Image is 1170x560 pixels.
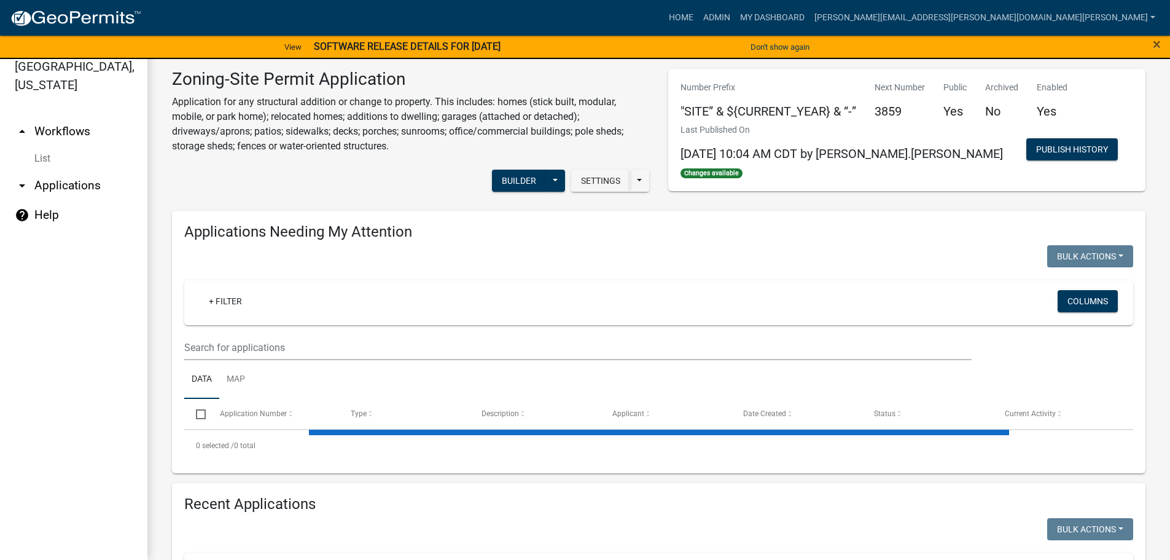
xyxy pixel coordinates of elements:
wm-modal-confirm: Workflow Publish History [1026,145,1118,155]
h5: No [985,104,1018,119]
h5: 3859 [875,104,925,119]
h3: Zoning-Site Permit Application [172,69,650,90]
button: Bulk Actions [1047,518,1133,540]
span: × [1153,36,1161,53]
button: Settings [571,170,630,192]
datatable-header-cell: Applicant [601,399,731,428]
datatable-header-cell: Type [338,399,469,428]
p: Public [943,81,967,94]
p: Last Published On [681,124,1003,136]
i: arrow_drop_up [15,124,29,139]
div: 0 total [184,430,1133,461]
button: Close [1153,37,1161,52]
h5: "SITE” & ${CURRENT_YEAR} & “-” [681,104,856,119]
datatable-header-cell: Select [184,399,208,428]
a: View [279,37,306,57]
datatable-header-cell: Date Created [731,399,862,428]
input: Search for applications [184,335,972,360]
i: arrow_drop_down [15,178,29,193]
span: Type [351,409,367,418]
datatable-header-cell: Application Number [208,399,338,428]
p: Enabled [1037,81,1067,94]
span: Application Number [220,409,287,418]
button: Columns [1058,290,1118,312]
button: Bulk Actions [1047,245,1133,267]
a: Map [219,360,252,400]
datatable-header-cell: Current Activity [993,399,1124,428]
i: help [15,208,29,223]
span: 0 selected / [196,441,234,450]
a: Data [184,360,219,400]
strong: SOFTWARE RELEASE DETAILS FOR [DATE] [314,41,501,52]
button: Builder [492,170,546,192]
span: Status [874,409,895,418]
p: Archived [985,81,1018,94]
datatable-header-cell: Description [470,399,601,428]
a: + Filter [199,290,252,312]
p: Application for any structural addition or change to property. This includes: homes (stick built,... [172,95,650,154]
a: Admin [698,6,735,30]
h4: Recent Applications [184,495,1133,513]
datatable-header-cell: Status [862,399,993,428]
span: Description [482,409,519,418]
span: [DATE] 10:04 AM CDT by [PERSON_NAME].[PERSON_NAME] [681,146,1003,161]
span: Changes available [681,168,743,178]
span: Applicant [612,409,644,418]
span: Current Activity [1005,409,1056,418]
a: Home [664,6,698,30]
button: Don't show again [746,37,814,57]
a: My Dashboard [735,6,809,30]
h5: Yes [1037,104,1067,119]
p: Next Number [875,81,925,94]
a: [PERSON_NAME][EMAIL_ADDRESS][PERSON_NAME][DOMAIN_NAME][PERSON_NAME] [809,6,1160,30]
p: Number Prefix [681,81,856,94]
h5: Yes [943,104,967,119]
h4: Applications Needing My Attention [184,223,1133,241]
span: Date Created [743,409,786,418]
button: Publish History [1026,138,1118,160]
